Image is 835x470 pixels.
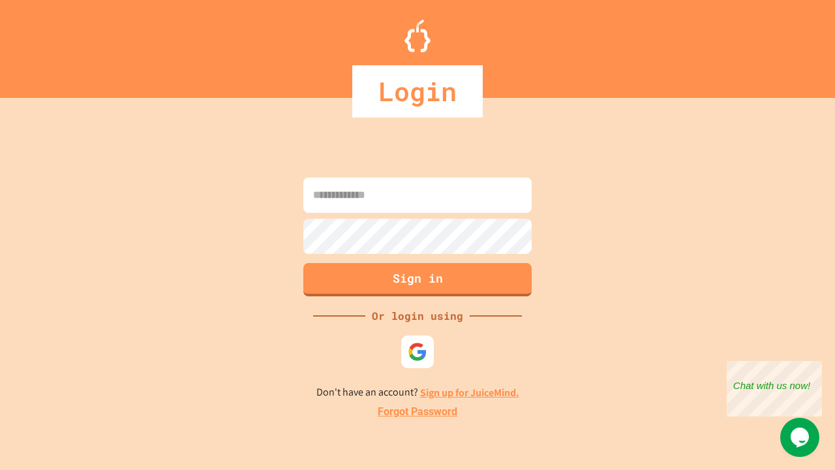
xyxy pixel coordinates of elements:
div: Or login using [365,308,470,324]
img: google-icon.svg [408,342,427,362]
a: Forgot Password [378,404,457,420]
a: Sign up for JuiceMind. [420,386,519,399]
iframe: chat widget [780,418,822,457]
iframe: chat widget [727,361,822,416]
div: Login [352,65,483,117]
button: Sign in [303,263,532,296]
p: Don't have an account? [316,384,519,401]
img: Logo.svg [404,20,431,52]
